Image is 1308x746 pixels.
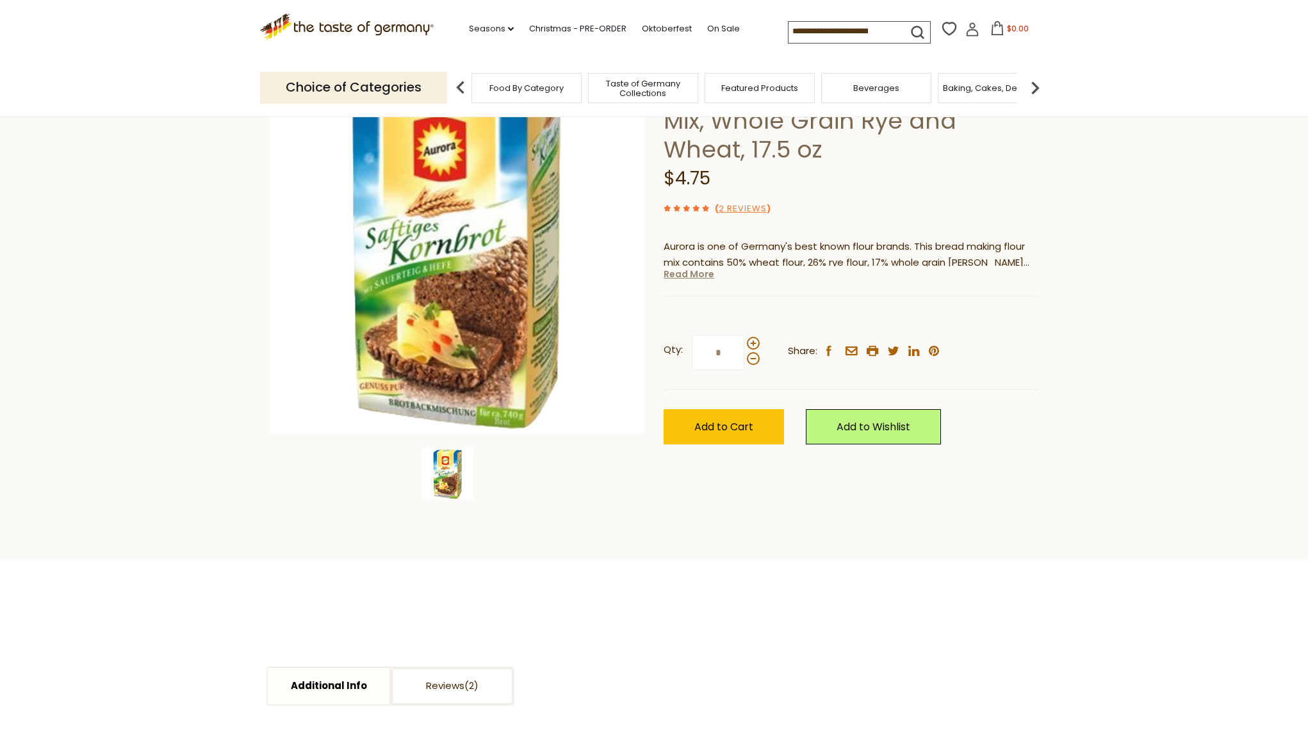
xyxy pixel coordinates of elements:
a: Featured Products [721,83,798,93]
a: Additional Info [268,668,389,704]
p: Aurora is one of Germany's best known flour brands. This bread making flour mix contains 50% whea... [664,239,1038,271]
a: Beverages [853,83,899,93]
button: $0.00 [982,21,1036,40]
input: Qty: [692,335,744,370]
span: Add to Cart [694,419,753,434]
a: On Sale [707,22,740,36]
img: Aurora "Kornbrot" Bread Flour Mix, Whole Grain Rye and Wheat, 17.5 oz [270,59,644,434]
a: Food By Category [489,83,564,93]
img: previous arrow [448,75,473,101]
a: Baking, Cakes, Desserts [943,83,1042,93]
a: Christmas - PRE-ORDER [529,22,626,36]
a: 2 Reviews [719,202,767,216]
img: next arrow [1022,75,1048,101]
span: ( ) [715,202,771,215]
strong: Qty: [664,342,683,358]
a: Oktoberfest [642,22,692,36]
span: $4.75 [664,166,710,191]
span: $0.00 [1007,23,1029,34]
a: Reviews [391,668,513,704]
a: Taste of Germany Collections [592,79,694,98]
button: Add to Cart [664,409,784,444]
a: Add to Wishlist [806,409,941,444]
p: Choice of Categories [260,72,447,103]
a: Read More [664,268,714,280]
a: Seasons [469,22,514,36]
h1: Aurora "Kornbrot" Bread Flour Mix, Whole Grain Rye and Wheat, 17.5 oz [664,77,1038,164]
span: Share: [788,343,817,359]
img: Aurora "Kornbrot" Bread Flour Mix, Whole Grain Rye and Wheat, 17.5 oz [422,448,473,499]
